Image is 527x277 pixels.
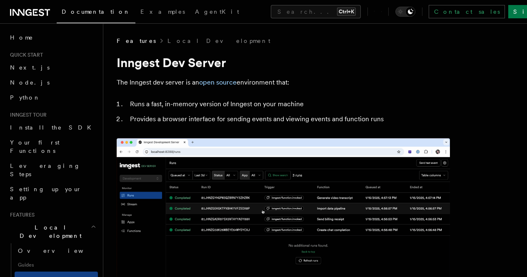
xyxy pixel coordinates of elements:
[10,94,40,101] span: Python
[7,158,98,182] a: Leveraging Steps
[429,5,505,18] a: Contact sales
[57,2,135,23] a: Documentation
[337,7,356,16] kbd: Ctrl+K
[10,64,50,71] span: Next.js
[7,120,98,135] a: Install the SDK
[7,182,98,205] a: Setting up your app
[7,212,35,218] span: Features
[190,2,244,22] a: AgentKit
[271,5,361,18] button: Search...Ctrl+K
[195,8,239,15] span: AgentKit
[10,139,60,154] span: Your first Functions
[135,2,190,22] a: Examples
[15,258,98,272] span: Guides
[140,8,185,15] span: Examples
[7,52,43,58] span: Quick start
[117,37,156,45] span: Features
[117,55,450,70] h1: Inngest Dev Server
[7,220,98,243] button: Local Development
[18,247,104,254] span: Overview
[127,98,450,110] li: Runs a fast, in-memory version of Inngest on your machine
[10,33,33,42] span: Home
[167,37,270,45] a: Local Development
[10,124,96,131] span: Install the SDK
[62,8,130,15] span: Documentation
[117,77,450,88] p: The Inngest dev server is an environment that:
[10,79,50,86] span: Node.js
[10,186,82,201] span: Setting up your app
[395,7,415,17] button: Toggle dark mode
[7,223,91,240] span: Local Development
[199,78,237,86] a: open source
[7,60,98,75] a: Next.js
[15,243,98,258] a: Overview
[7,30,98,45] a: Home
[7,90,98,105] a: Python
[7,135,98,158] a: Your first Functions
[10,162,80,177] span: Leveraging Steps
[127,113,450,125] li: Provides a browser interface for sending events and viewing events and function runs
[7,112,47,118] span: Inngest tour
[7,75,98,90] a: Node.js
